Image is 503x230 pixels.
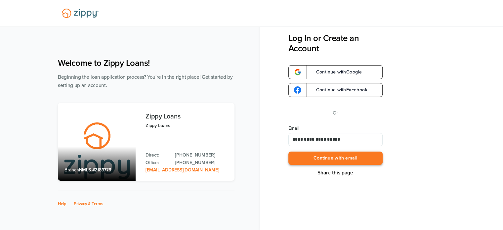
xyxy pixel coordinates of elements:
a: Help [58,201,66,207]
a: Office Phone: 512-975-2947 [175,159,228,166]
p: Direct: [146,152,168,159]
img: Lender Logo [58,6,103,21]
p: Zippy Loans [146,122,228,129]
img: google-logo [294,86,301,94]
h3: Log In or Create an Account [288,33,383,54]
label: Email [288,125,383,132]
p: Office: [146,159,168,166]
input: Email Address [288,133,383,146]
img: google-logo [294,69,301,76]
h3: Zippy Loans [146,113,228,120]
span: Continue with Google [310,70,362,74]
span: Branch [64,167,79,173]
h1: Welcome to Zippy Loans! [58,58,234,68]
button: Continue with email [288,152,383,165]
button: Share This Page [315,169,355,176]
a: google-logoContinue withFacebook [288,83,383,97]
span: Continue with Facebook [310,88,367,92]
a: Email Address: zippyguide@zippymh.com [146,167,219,173]
a: Direct Phone: 512-975-2947 [175,152,228,159]
p: Or [333,109,338,117]
a: Privacy & Terms [74,201,103,207]
a: google-logoContinue withGoogle [288,65,383,79]
span: NMLS #2189776 [79,167,111,173]
span: Beginning the loan application process? You're in the right place! Get started by setting up an a... [58,74,233,88]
